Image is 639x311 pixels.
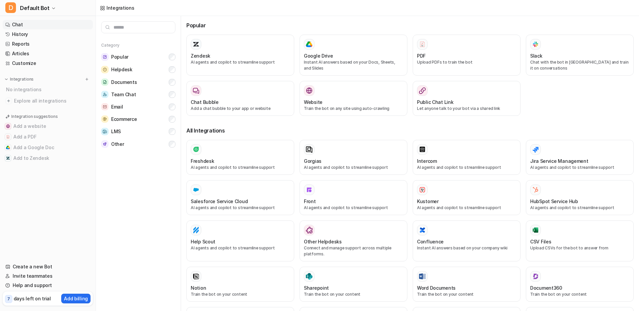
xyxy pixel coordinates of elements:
[306,41,313,47] img: Google Drive
[306,227,313,233] img: Other Helpdesks
[3,76,36,83] button: Integrations
[526,35,634,76] button: SlackSlackChat with the bot in [GEOGRAPHIC_DATA] and train it on conversations
[417,284,456,291] h3: Word Documents
[20,3,50,13] span: Default Bot
[101,138,175,150] button: OtherOther
[530,157,588,164] h3: Jira Service Management
[7,296,10,302] p: 7
[532,273,539,280] img: Document360
[417,198,439,205] h3: Kustomer
[304,157,321,164] h3: Gorgias
[3,96,93,106] a: Explore all integrations
[530,52,542,59] h3: Slack
[191,198,248,205] h3: Salesforce Service Cloud
[417,99,454,106] h3: Public Chat Link
[101,101,175,113] button: EmailEmail
[417,164,516,170] p: AI agents and copilot to streamline support
[304,205,403,211] p: AI agents and copilot to streamline support
[532,227,539,233] img: CSV Files
[526,267,634,302] button: Document360Document360Train the bot on your content
[101,53,108,61] img: Popular
[191,157,214,164] h3: Freshdesk
[417,59,516,65] p: Upload PDFs to train the bot
[300,220,407,261] button: Other HelpdesksOther HelpdesksConnect and manage support across multiple platforms.
[306,273,313,280] img: Sharepoint
[530,284,562,291] h3: Document360
[111,66,132,73] span: Helpdesk
[191,291,290,297] p: Train the bot on your content
[6,156,10,160] img: Add to Zendesk
[186,127,634,135] h3: All Integrations
[6,135,10,139] img: Add a PDF
[14,96,90,106] span: Explore all integrations
[419,186,426,193] img: Kustomer
[304,106,403,112] p: Train the bot on any site using auto-crawling
[413,81,521,116] button: Public Chat LinkLet anyone talk to your bot via a shared link
[111,54,128,60] span: Popular
[101,66,108,73] img: Helpdesk
[14,295,51,302] p: days left on trial
[186,220,294,261] button: Help ScoutHelp ScoutAI agents and copilot to streamline support
[304,198,316,205] h3: Front
[191,164,290,170] p: AI agents and copilot to streamline support
[304,245,403,257] p: Connect and manage support across multiple platforms.
[419,41,426,47] img: PDF
[526,220,634,261] button: CSV FilesCSV FilesUpload CSVs for the bot to answer from
[530,238,551,245] h3: CSV Files
[101,125,175,138] button: LMSLMS
[191,205,290,211] p: AI agents and copilot to streamline support
[532,40,539,48] img: Slack
[101,76,175,88] button: DocumentsDocuments
[6,124,10,128] img: Add a website
[304,238,342,245] h3: Other Helpdesks
[3,121,93,132] button: Add a websiteAdd a website
[300,81,407,116] button: WebsiteWebsiteTrain the bot on any site using auto-crawling
[111,104,123,110] span: Email
[6,146,10,150] img: Add a Google Doc
[101,63,175,76] button: HelpdeskHelpdesk
[3,153,93,163] button: Add to ZendeskAdd to Zendesk
[3,49,93,58] a: Articles
[530,291,629,297] p: Train the bot on your content
[186,21,634,29] h3: Popular
[417,106,516,112] p: Let anyone talk to your bot via a shared link
[191,52,210,59] h3: Zendesk
[101,113,175,125] button: EcommerceEcommerce
[191,245,290,251] p: AI agents and copilot to streamline support
[304,59,403,71] p: Instant AI answers based on your Docs, Sheets, and Slides
[4,77,9,82] img: expand menu
[193,186,199,193] img: Salesforce Service Cloud
[111,79,137,86] span: Documents
[413,35,521,76] button: PDFPDFUpload PDFs to train the bot
[417,245,516,251] p: Instant AI answers based on your company wiki
[419,227,426,233] img: Confluence
[11,114,58,120] p: Integration suggestions
[101,91,108,98] img: Team Chat
[3,281,93,290] a: Help and support
[61,294,91,303] button: Add billing
[100,4,134,11] a: Integrations
[3,20,93,29] a: Chat
[101,51,175,63] button: PopularPopular
[530,245,629,251] p: Upload CSVs for the bot to answer from
[304,164,403,170] p: AI agents and copilot to streamline support
[526,180,634,215] button: HubSpot Service HubHubSpot Service HubAI agents and copilot to streamline support
[3,59,93,68] a: Customize
[10,77,34,82] p: Integrations
[413,140,521,175] button: IntercomAI agents and copilot to streamline support
[4,84,93,95] div: No integrations
[101,88,175,101] button: Team ChatTeam Chat
[530,198,578,205] h3: HubSpot Service Hub
[111,141,124,148] span: Other
[304,99,322,106] h3: Website
[304,291,403,297] p: Train the bot on your content
[300,35,407,76] button: Google DriveGoogle DriveInstant AI answers based on your Docs, Sheets, and Slides
[413,220,521,261] button: ConfluenceConfluenceInstant AI answers based on your company wiki
[532,186,539,193] img: HubSpot Service Hub
[101,141,108,148] img: Other
[306,186,313,193] img: Front
[186,81,294,116] button: Chat BubbleAdd a chat bubble to your app or website
[304,284,329,291] h3: Sharepoint
[3,262,93,271] a: Create a new Bot
[191,284,206,291] h3: Notion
